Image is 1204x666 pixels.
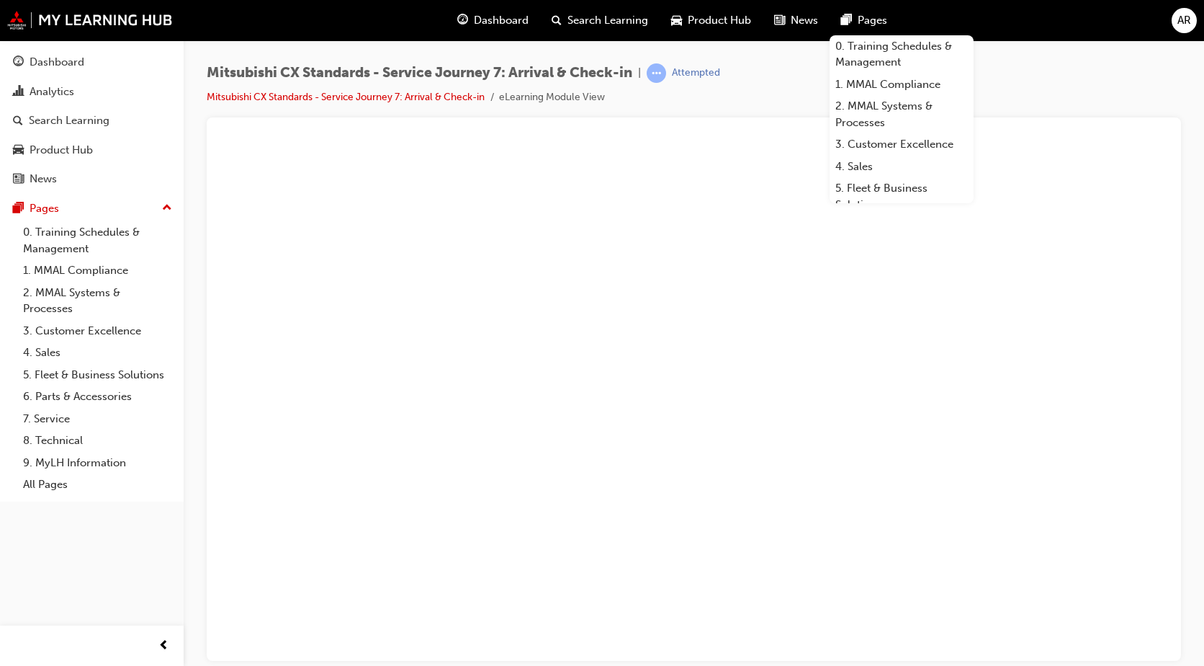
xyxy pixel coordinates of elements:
[17,221,178,259] a: 0. Training Schedules & Management
[830,177,974,216] a: 5. Fleet & Business Solutions
[1172,8,1197,33] button: AR
[671,12,682,30] span: car-icon
[552,12,562,30] span: search-icon
[17,282,178,320] a: 2. MMAL Systems & Processes
[858,12,887,29] span: Pages
[30,84,74,100] div: Analytics
[30,54,84,71] div: Dashboard
[567,12,648,29] span: Search Learning
[791,12,818,29] span: News
[763,6,830,35] a: news-iconNews
[830,35,974,74] a: 0. Training Schedules & Management
[17,342,178,364] a: 4. Sales
[6,49,178,76] a: Dashboard
[6,107,178,134] a: Search Learning
[6,46,178,195] button: DashboardAnalyticsSearch LearningProduct HubNews
[13,86,24,99] span: chart-icon
[29,112,109,129] div: Search Learning
[6,79,178,105] a: Analytics
[499,89,605,106] li: eLearning Module View
[17,364,178,386] a: 5. Fleet & Business Solutions
[830,74,974,96] a: 1. MMAL Compliance
[30,142,93,159] div: Product Hub
[774,12,785,30] span: news-icon
[17,408,178,430] a: 7. Service
[6,195,178,222] button: Pages
[830,95,974,133] a: 2. MMAL Systems & Processes
[688,12,751,29] span: Product Hub
[17,474,178,496] a: All Pages
[660,6,763,35] a: car-iconProduct Hub
[7,11,173,30] img: mmal
[13,56,24,69] span: guage-icon
[207,91,485,103] a: Mitsubishi CX Standards - Service Journey 7: Arrival & Check-in
[17,386,178,408] a: 6. Parts & Accessories
[17,452,178,474] a: 9. MyLH Information
[540,6,660,35] a: search-iconSearch Learning
[474,12,529,29] span: Dashboard
[457,12,468,30] span: guage-icon
[207,65,632,81] span: Mitsubishi CX Standards - Service Journey 7: Arrival & Check-in
[13,173,24,186] span: news-icon
[830,156,974,178] a: 4. Sales
[30,200,59,217] div: Pages
[17,320,178,342] a: 3. Customer Excellence
[162,199,172,218] span: up-icon
[6,137,178,164] a: Product Hub
[13,203,24,216] span: pages-icon
[158,637,169,655] span: prev-icon
[30,171,57,187] div: News
[6,166,178,192] a: News
[17,430,178,452] a: 8. Technical
[841,12,852,30] span: pages-icon
[672,66,720,80] div: Attempted
[647,63,666,83] span: learningRecordVerb_ATTEMPT-icon
[638,65,641,81] span: |
[446,6,540,35] a: guage-iconDashboard
[13,115,23,128] span: search-icon
[830,133,974,156] a: 3. Customer Excellence
[13,144,24,157] span: car-icon
[830,6,899,35] a: pages-iconPages
[1177,12,1191,29] span: AR
[17,259,178,282] a: 1. MMAL Compliance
